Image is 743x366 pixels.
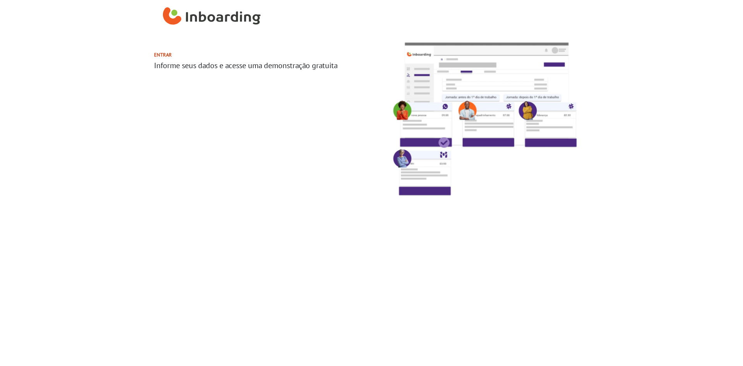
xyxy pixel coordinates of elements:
img: Imagem da solução da Inbaording monstrando a jornada como comunicações enviandos antes e depois d... [377,33,586,205]
img: Inboarding Home [163,5,261,28]
a: Inboarding Home Page [163,3,261,30]
h2: Entrar [154,52,368,58]
h3: Informe seus dados e acesse uma demonstração gratuita [154,61,368,70]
